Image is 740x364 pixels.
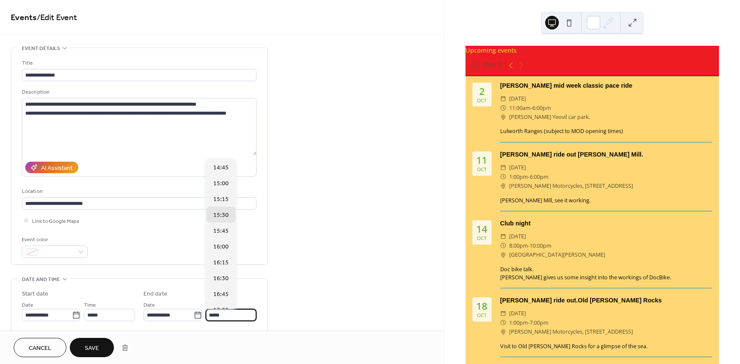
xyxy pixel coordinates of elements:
[213,179,229,188] span: 15:00
[509,250,605,259] span: [GEOGRAPHIC_DATA][PERSON_NAME]
[32,217,79,226] span: Link to Google Maps
[509,163,526,172] span: [DATE]
[85,344,99,353] span: Save
[509,318,528,327] span: 1:00pm
[213,290,229,299] span: 16:45
[530,318,549,327] span: 7:00pm
[477,167,486,172] div: Oct
[22,235,86,244] div: Event color
[500,81,712,91] div: [PERSON_NAME] mid week classic pace ride
[532,104,551,112] span: 6:00pm
[22,187,255,196] div: Location
[500,94,506,103] div: ​
[500,296,712,305] div: [PERSON_NAME] ride out.Old [PERSON_NAME] Rocks
[509,112,590,121] span: [PERSON_NAME] Yeovil car park.
[29,344,51,353] span: Cancel
[41,164,72,173] div: AI Assistant
[500,318,506,327] div: ​
[500,309,506,318] div: ​
[509,104,531,112] span: 11:00am
[476,225,487,234] div: 14
[476,156,487,166] div: 11
[22,301,33,310] span: Date
[22,88,255,97] div: Description
[509,232,526,241] span: [DATE]
[509,309,526,318] span: [DATE]
[143,290,167,299] div: End date
[500,127,712,136] div: Lulworth Ranges (subject to MOD opening times)
[528,318,530,327] span: -
[22,44,60,53] span: Event details
[213,243,229,252] span: 16:00
[476,302,487,311] div: 18
[500,104,506,112] div: ​
[206,301,218,310] span: Time
[477,236,486,240] div: Oct
[500,172,506,181] div: ​
[509,181,633,190] span: [PERSON_NAME] Motorcycles, [STREET_ADDRESS]
[70,338,114,357] button: Save
[465,46,719,55] div: Upcoming events
[500,112,506,121] div: ​
[14,338,66,357] button: Cancel
[500,250,506,259] div: ​
[84,301,96,310] span: Time
[509,94,526,103] span: [DATE]
[213,163,229,172] span: 14:45
[530,241,552,250] span: 10:00pm
[22,59,255,68] div: Title
[509,172,528,181] span: 1:00pm
[528,241,530,250] span: -
[500,232,506,241] div: ​
[213,258,229,267] span: 16:15
[500,219,712,228] div: Club night
[11,9,37,26] a: Events
[143,301,155,310] span: Date
[509,327,633,336] span: [PERSON_NAME] Motorcycles, [STREET_ADDRESS]
[25,162,78,173] button: AI Assistant
[500,327,506,336] div: ​
[531,104,532,112] span: -
[500,150,712,160] div: [PERSON_NAME] ride out [PERSON_NAME] Mill.
[37,9,77,26] span: / Edit Event
[213,227,229,236] span: 15:45
[509,241,528,250] span: 8:00pm
[479,87,485,97] div: 2
[477,98,486,103] div: Oct
[528,172,530,181] span: -
[213,195,229,204] span: 15:15
[213,274,229,283] span: 16:30
[530,172,549,181] span: 6:00pm
[500,197,712,205] div: [PERSON_NAME] Mill, see it working.
[500,163,506,172] div: ​
[500,181,506,190] div: ​
[22,290,48,299] div: Start date
[500,343,712,351] div: Visit to Old [PERSON_NAME] Rocks for a glimpse of the sea.
[22,275,60,284] span: Date and time
[213,211,229,220] span: 15:30
[213,306,229,315] span: 17:00
[500,241,506,250] div: ​
[500,266,712,282] div: Doc bike talk. [PERSON_NAME] gives us some insight into the workings of DocBike.
[477,313,486,317] div: Oct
